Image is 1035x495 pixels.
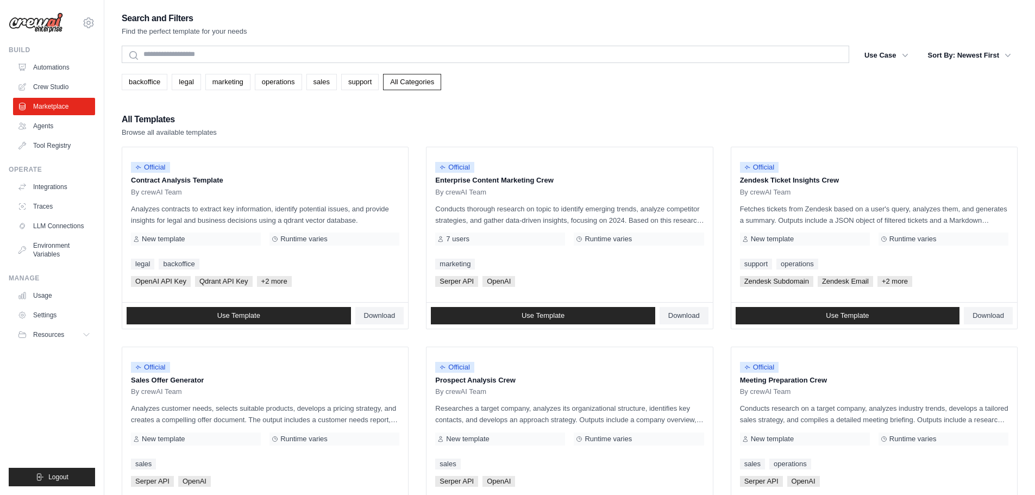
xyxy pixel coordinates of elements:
[142,435,185,443] span: New template
[255,74,302,90] a: operations
[131,459,156,469] a: sales
[13,117,95,135] a: Agents
[769,459,811,469] a: operations
[13,326,95,343] button: Resources
[364,311,396,320] span: Download
[740,362,779,373] span: Official
[159,259,199,270] a: backoffice
[13,137,95,154] a: Tool Registry
[435,188,486,197] span: By crewAI Team
[178,476,211,487] span: OpenAI
[740,203,1008,226] p: Fetches tickets from Zendesk based on a user's query, analyzes them, and generates a summary. Out...
[131,362,170,373] span: Official
[13,59,95,76] a: Automations
[826,311,869,320] span: Use Template
[122,26,247,37] p: Find the perfect template for your needs
[435,375,704,386] p: Prospect Analysis Crew
[131,375,399,386] p: Sales Offer Generator
[668,311,700,320] span: Download
[964,307,1013,324] a: Download
[131,203,399,226] p: Analyzes contracts to extract key information, identify potential issues, and provide insights fo...
[13,306,95,324] a: Settings
[435,362,474,373] span: Official
[921,46,1018,65] button: Sort By: Newest First
[257,276,292,287] span: +2 more
[127,307,351,324] a: Use Template
[341,74,379,90] a: support
[431,307,655,324] a: Use Template
[9,468,95,486] button: Logout
[131,259,154,270] a: legal
[522,311,564,320] span: Use Template
[9,165,95,174] div: Operate
[131,276,191,287] span: OpenAI API Key
[195,276,253,287] span: Qdrant API Key
[740,175,1008,186] p: Zendesk Ticket Insights Crew
[776,259,818,270] a: operations
[13,287,95,304] a: Usage
[446,435,489,443] span: New template
[13,217,95,235] a: LLM Connections
[172,74,200,90] a: legal
[13,78,95,96] a: Crew Studio
[9,12,63,33] img: Logo
[585,235,632,243] span: Runtime varies
[740,276,813,287] span: Zendesk Subdomain
[131,175,399,186] p: Contract Analysis Template
[787,476,820,487] span: OpenAI
[9,46,95,54] div: Build
[131,403,399,425] p: Analyzes customer needs, selects suitable products, develops a pricing strategy, and creates a co...
[877,276,912,287] span: +2 more
[740,387,791,396] span: By crewAI Team
[740,459,765,469] a: sales
[217,311,260,320] span: Use Template
[33,330,64,339] span: Resources
[435,276,478,287] span: Serper API
[131,476,174,487] span: Serper API
[13,198,95,215] a: Traces
[280,235,328,243] span: Runtime varies
[482,476,515,487] span: OpenAI
[122,112,217,127] h2: All Templates
[889,435,937,443] span: Runtime varies
[435,403,704,425] p: Researches a target company, analyzes its organizational structure, identifies key contacts, and ...
[13,237,95,263] a: Environment Variables
[435,459,460,469] a: sales
[740,375,1008,386] p: Meeting Preparation Crew
[435,175,704,186] p: Enterprise Content Marketing Crew
[355,307,404,324] a: Download
[435,162,474,173] span: Official
[740,188,791,197] span: By crewAI Team
[736,307,960,324] a: Use Template
[818,276,873,287] span: Zendesk Email
[740,162,779,173] span: Official
[131,162,170,173] span: Official
[131,387,182,396] span: By crewAI Team
[142,235,185,243] span: New template
[446,235,469,243] span: 7 users
[306,74,337,90] a: sales
[660,307,708,324] a: Download
[889,235,937,243] span: Runtime varies
[751,435,794,443] span: New template
[131,188,182,197] span: By crewAI Team
[205,74,250,90] a: marketing
[435,203,704,226] p: Conducts thorough research on topic to identify emerging trends, analyze competitor strategies, a...
[435,259,475,270] a: marketing
[13,98,95,115] a: Marketplace
[48,473,68,481] span: Logout
[280,435,328,443] span: Runtime varies
[751,235,794,243] span: New template
[973,311,1004,320] span: Download
[383,74,441,90] a: All Categories
[122,127,217,138] p: Browse all available templates
[740,476,783,487] span: Serper API
[858,46,915,65] button: Use Case
[122,11,247,26] h2: Search and Filters
[482,276,515,287] span: OpenAI
[9,274,95,283] div: Manage
[122,74,167,90] a: backoffice
[740,403,1008,425] p: Conducts research on a target company, analyzes industry trends, develops a tailored sales strate...
[740,259,772,270] a: support
[435,476,478,487] span: Serper API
